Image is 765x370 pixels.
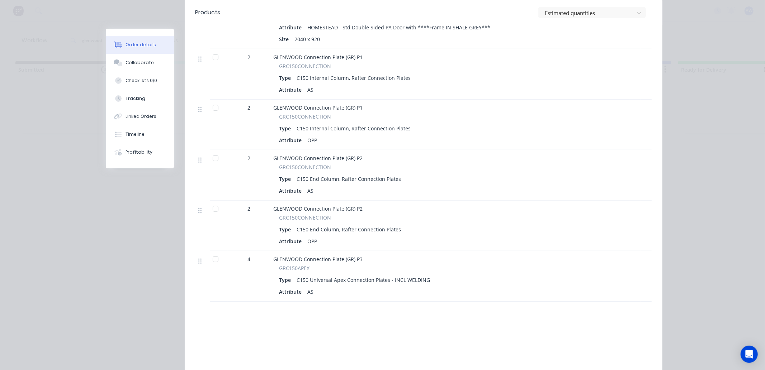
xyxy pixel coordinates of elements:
[106,143,174,161] button: Profitability
[279,73,294,83] div: Type
[305,22,494,33] div: HOMESTEAD - Std Double Sided PA Door with ****Frame IN SHALE GREY***
[274,256,363,263] span: GLENWOOD Connection Plate (GR) P3
[279,135,305,145] div: Attribute
[279,224,294,235] div: Type
[126,77,157,84] div: Checklists 0/0
[126,42,156,48] div: Order details
[305,186,317,196] div: AS
[126,95,145,102] div: Tracking
[741,346,758,363] div: Open Intercom Messenger
[279,264,310,272] span: GRC150APEX
[126,59,154,66] div: Collaborate
[248,104,251,111] span: 2
[274,205,363,212] span: GLENWOOD Connection Plate (GR) P2
[106,54,174,72] button: Collaborate
[279,123,294,134] div: Type
[274,155,363,162] span: GLENWOOD Connection Plate (GR) P2
[279,34,292,44] div: Size
[106,36,174,54] button: Order details
[294,224,404,235] div: C150 End Column, Rafter Connection Plates
[248,154,251,162] span: 2
[305,135,320,145] div: OPP
[279,85,305,95] div: Attribute
[279,62,331,70] span: GRC150CONNECTION
[126,131,145,138] div: Timeline
[305,287,317,297] div: AS
[195,8,221,17] div: Products
[279,22,305,33] div: Attribute
[279,174,294,184] div: Type
[294,275,433,285] div: C150 Universal Apex Connection Plates - INCL WELDING
[279,186,305,196] div: Attribute
[106,72,174,90] button: Checklists 0/0
[292,34,323,44] div: 2040 x 920
[279,113,331,120] span: GRC150CONNECTION
[305,85,317,95] div: AS
[279,236,305,246] div: Attribute
[294,73,414,83] div: C150 Internal Column, Rafter Connection Plates
[274,54,363,61] span: GLENWOOD Connection Plate (GR) P1
[106,90,174,107] button: Tracking
[279,163,331,171] span: GRC150CONNECTION
[274,104,363,111] span: GLENWOOD Connection Plate (GR) P1
[248,53,251,61] span: 2
[126,149,152,155] div: Profitability
[279,287,305,297] div: Attribute
[248,205,251,212] span: 2
[294,123,414,134] div: C150 Internal Column, Rafter Connection Plates
[106,125,174,143] button: Timeline
[279,214,331,221] span: GRC150CONNECTION
[279,275,294,285] div: Type
[106,107,174,125] button: Linked Orders
[305,236,320,246] div: OPP
[248,255,251,263] span: 4
[126,113,156,120] div: Linked Orders
[294,174,404,184] div: C150 End Column, Rafter Connection Plates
